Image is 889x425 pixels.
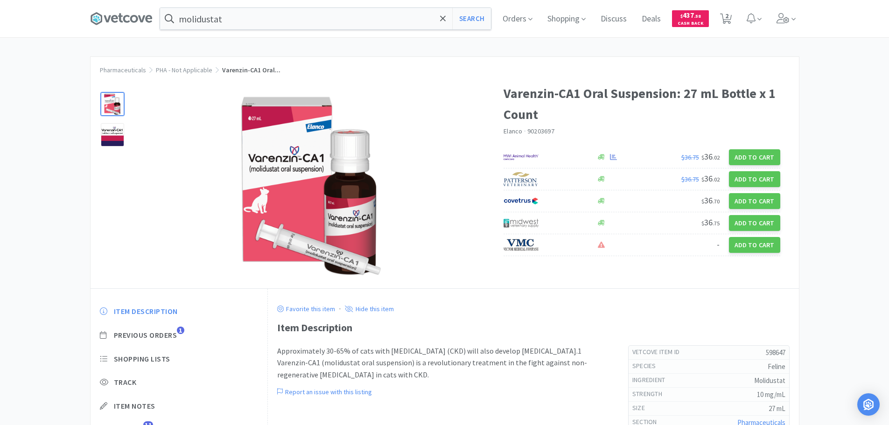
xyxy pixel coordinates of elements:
[678,21,703,27] span: Cash Back
[504,238,539,252] img: 1e924e8dc74e4b3a9c1fccb4071e4426_16.png
[652,404,785,413] h5: 27 mL
[670,390,785,399] h5: 10 mg/mL
[114,377,137,387] span: Track
[701,198,704,205] span: $
[177,327,184,334] span: 1
[222,66,280,74] span: Varenzin-CA1 Oral...
[672,6,709,31] a: $437.58Cash Back
[681,175,699,183] span: $36.75
[114,330,177,340] span: Previous Orders
[283,388,372,396] p: Report an issue with this listing
[597,15,630,23] a: Discuss
[100,66,146,74] a: Pharmaceuticals
[632,362,664,371] h6: Species
[527,127,554,135] span: 90203697
[156,66,212,74] a: PHA - Not Applicable
[729,215,780,231] button: Add to Cart
[524,127,526,135] span: ·
[701,176,704,183] span: $
[277,320,790,336] div: Item Description
[694,13,701,19] span: . 58
[680,13,683,19] span: $
[701,173,720,184] span: 36
[717,239,720,250] span: -
[504,127,523,135] a: Elanco
[353,305,394,313] p: Hide this item
[713,198,720,205] span: . 70
[673,376,785,385] h5: Molidustat
[632,390,670,399] h6: strength
[681,153,699,161] span: $36.75
[701,154,704,161] span: $
[687,348,785,357] h5: 598647
[664,362,785,371] h5: Feline
[504,194,539,208] img: 77fca1acd8b6420a9015268ca798ef17_1.png
[114,307,178,316] span: Item Description
[716,16,735,24] a: 2
[713,220,720,227] span: . 75
[638,15,665,23] a: Deals
[284,305,335,313] p: Favorite this item
[504,172,539,186] img: f5e969b455434c6296c6d81ef179fa71_3.png
[217,92,404,279] img: 53d97a0e8f934235a20c56b761e9049a_483075.png
[339,303,341,315] div: ·
[701,217,720,228] span: 36
[713,176,720,183] span: . 02
[729,171,780,187] button: Add to Cart
[680,11,701,20] span: 437
[277,345,609,381] p: Approximately 30-65% of cats with [MEDICAL_DATA] (CKD) will also develop [MEDICAL_DATA].1 Varenzi...
[504,150,539,164] img: f6b2451649754179b5b4e0c70c3f7cb0_2.png
[114,401,155,411] span: Item Notes
[632,348,687,357] h6: Vetcove Item Id
[452,8,491,29] button: Search
[504,83,780,125] h1: Varenzin-CA1 Oral Suspension: 27 mL Bottle x 1 Count
[701,151,720,162] span: 36
[632,404,652,413] h6: size
[729,149,780,165] button: Add to Cart
[713,154,720,161] span: . 02
[160,8,491,29] input: Search by item, sku, manufacturer, ingredient, size...
[504,216,539,230] img: 4dd14cff54a648ac9e977f0c5da9bc2e_5.png
[701,220,704,227] span: $
[857,393,880,416] div: Open Intercom Messenger
[701,195,720,206] span: 36
[114,354,170,364] span: Shopping Lists
[632,376,673,385] h6: ingredient
[729,193,780,209] button: Add to Cart
[729,237,780,253] button: Add to Cart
